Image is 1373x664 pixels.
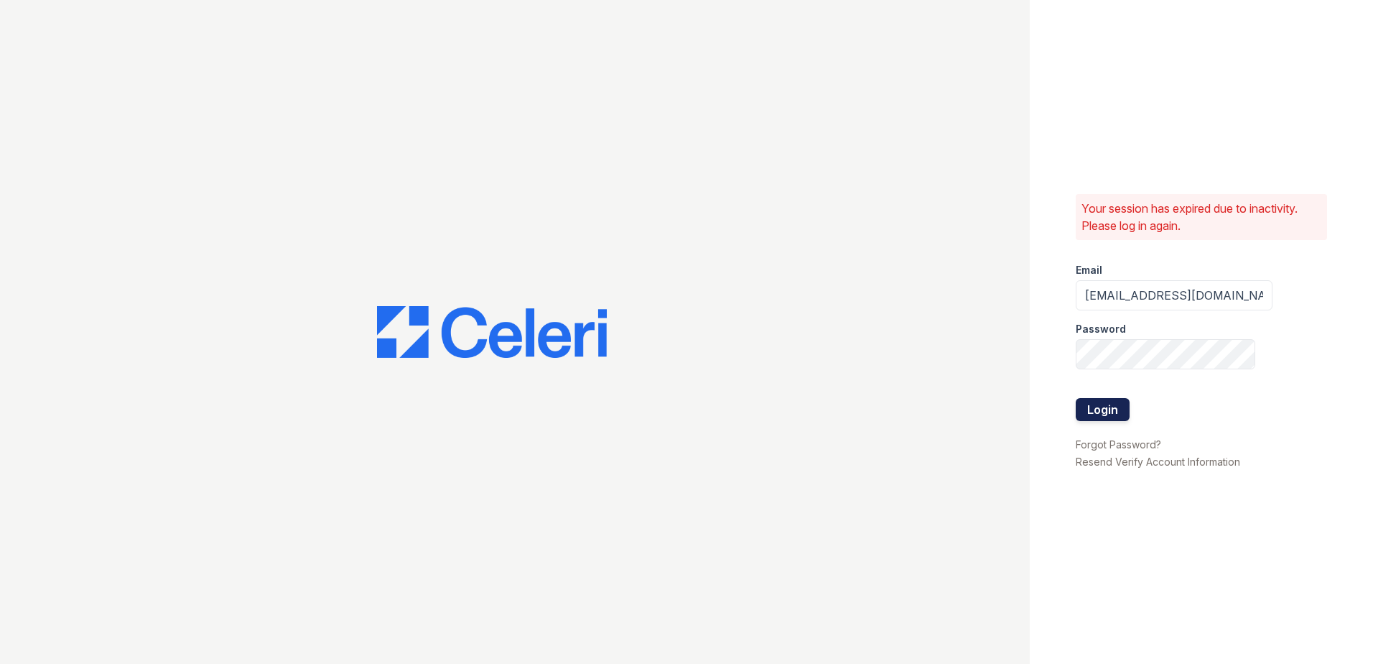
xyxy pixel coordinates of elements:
[1076,398,1130,421] button: Login
[1076,322,1126,336] label: Password
[1076,263,1102,277] label: Email
[1076,456,1240,468] a: Resend Verify Account Information
[1081,200,1321,234] p: Your session has expired due to inactivity. Please log in again.
[1076,438,1161,451] a: Forgot Password?
[377,306,607,358] img: CE_Logo_Blue-a8612792a0a2168367f1c8372b55b34899dd931a85d93a1a3d3e32e68fde9ad4.png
